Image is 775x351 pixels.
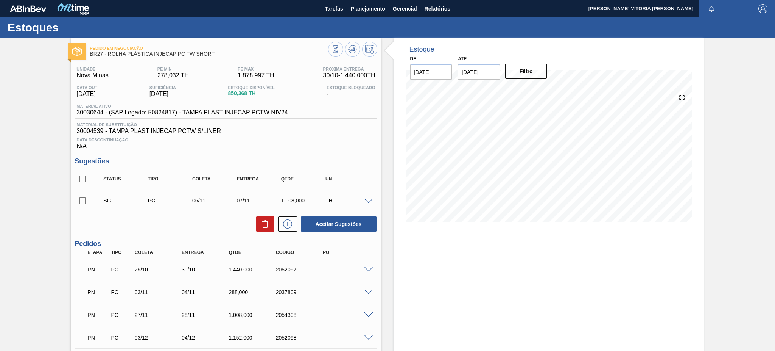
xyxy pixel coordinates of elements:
[76,85,97,90] span: Data out
[76,122,375,127] span: Material de Substituição
[227,335,280,341] div: 1.152,000
[86,284,110,301] div: Pedido em Negociação
[238,72,274,79] span: 1.878,997 TH
[86,329,110,346] div: Pedido em Negociação
[86,307,110,323] div: Pedido em Negociação
[180,250,233,255] div: Entrega
[235,176,285,182] div: Entrega
[393,4,417,13] span: Gerencial
[325,85,377,97] div: -
[87,289,108,295] p: PN
[87,335,108,341] p: PN
[149,91,176,97] span: [DATE]
[227,312,280,318] div: 1.008,000
[101,176,151,182] div: Status
[758,4,767,13] img: Logout
[274,250,327,255] div: Código
[274,216,297,232] div: Nova sugestão
[133,312,186,318] div: 27/11/2025
[109,335,134,341] div: Pedido de Compra
[133,250,186,255] div: Coleta
[227,266,280,273] div: 1.440,000
[109,289,134,295] div: Pedido de Compra
[227,289,280,295] div: 288,000
[279,176,329,182] div: Qtde
[8,23,142,32] h1: Estoques
[734,4,743,13] img: userActions
[76,91,97,97] span: [DATE]
[133,266,186,273] div: 29/10/2025
[180,312,233,318] div: 28/11/2025
[180,289,233,295] div: 04/11/2025
[157,72,189,79] span: 278,032 TH
[86,250,110,255] div: Etapa
[75,157,377,165] h3: Sugestões
[321,250,374,255] div: PO
[323,72,375,79] span: 30/10 - 1.440,000 TH
[76,138,375,142] span: Data Descontinuação
[76,128,375,135] span: 30004539 - TAMPA PLAST INJECAP PCTW S/LINER
[324,176,373,182] div: UN
[328,42,343,57] button: Visão Geral dos Estoques
[279,197,329,204] div: 1.008,000
[327,85,375,90] span: Estoque Bloqueado
[274,289,327,295] div: 2037809
[146,176,196,182] div: Tipo
[410,64,452,80] input: dd/mm/yyyy
[362,42,377,57] button: Programar Estoque
[699,3,724,14] button: Notificações
[228,91,274,96] span: 850,368 TH
[180,266,233,273] div: 30/10/2025
[72,47,82,56] img: Ícone
[90,46,328,50] span: Pedido em Negociação
[76,109,288,116] span: 30030644 - (SAP Legado: 50824817) - TAMPA PLAST INJECAP PCTW NIV24
[133,335,186,341] div: 03/12/2025
[75,135,377,150] div: N/A
[227,250,280,255] div: Qtde
[458,64,500,80] input: dd/mm/yyyy
[425,4,450,13] span: Relatórios
[10,5,46,12] img: TNhmsLtSVTkK8tSr43FrP2fwEKptu5GPRR3wAAAABJRU5ErkJggg==
[109,312,134,318] div: Pedido de Compra
[323,67,375,71] span: Próxima Entrega
[76,72,108,79] span: Nova Minas
[228,85,274,90] span: Estoque Disponível
[75,240,377,248] h3: Pedidos
[149,85,176,90] span: Suficiência
[157,67,189,71] span: PE MIN
[109,250,134,255] div: Tipo
[505,64,547,79] button: Filtro
[87,312,108,318] p: PN
[180,335,233,341] div: 04/12/2025
[301,216,377,232] button: Aceitar Sugestões
[86,261,110,278] div: Pedido em Negociação
[90,51,328,57] span: BR27 - ROLHA PLÁSTICA INJECAP PC TW SHORT
[345,42,360,57] button: Atualizar Gráfico
[274,312,327,318] div: 2054308
[297,216,377,232] div: Aceitar Sugestões
[109,266,134,273] div: Pedido de Compra
[133,289,186,295] div: 03/11/2025
[101,197,151,204] div: Sugestão Criada
[190,197,240,204] div: 06/11/2025
[190,176,240,182] div: Coleta
[325,4,343,13] span: Tarefas
[252,216,274,232] div: Excluir Sugestões
[87,266,108,273] p: PN
[410,56,417,61] label: De
[274,335,327,341] div: 2052098
[409,45,434,53] div: Estoque
[76,67,108,71] span: Unidade
[238,67,274,71] span: PE MAX
[351,4,385,13] span: Planejamento
[235,197,285,204] div: 07/11/2025
[76,104,288,108] span: Material ativo
[324,197,373,204] div: TH
[458,56,467,61] label: Até
[274,266,327,273] div: 2052097
[146,197,196,204] div: Pedido de Compra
